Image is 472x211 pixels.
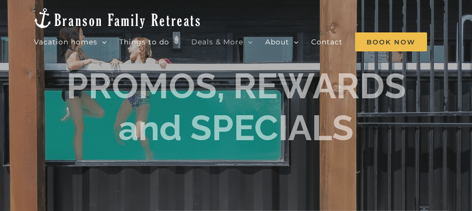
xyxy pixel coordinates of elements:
a: Book Now [355,32,427,52]
a: Things to do [119,32,179,52]
a: About [265,32,299,52]
span: Vacation homes [34,38,97,45]
span: Things to do [119,38,169,45]
a: Vacation homes [34,32,107,52]
nav: Main Menu [34,32,440,52]
img: Branson Family Retreats Logo [32,7,202,29]
a: Deals & More [191,32,253,52]
span: About [265,38,289,45]
span: Book Now [355,32,427,51]
h1: PROMOS, REWARDS and SPECIALS [66,65,406,149]
a: Contact [311,32,343,52]
span: Deals & More [191,38,243,45]
span: Contact [311,38,343,45]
